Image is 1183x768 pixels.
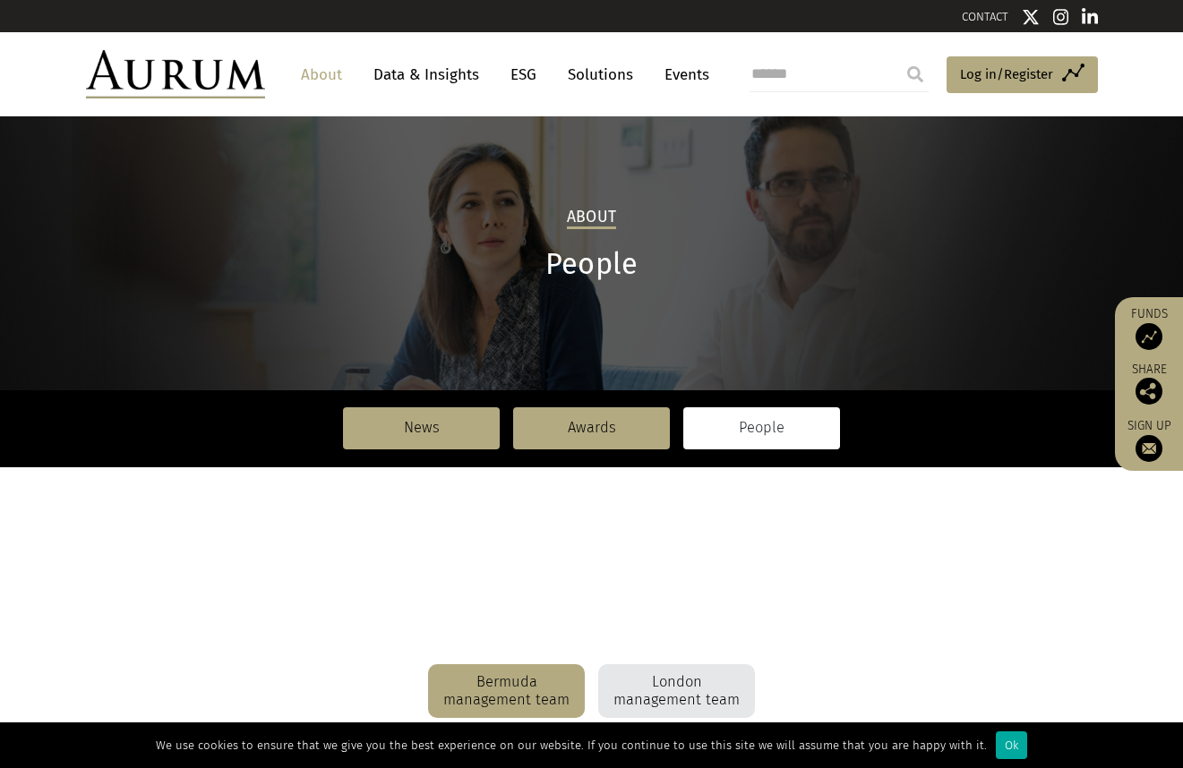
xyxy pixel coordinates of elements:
[559,58,642,91] a: Solutions
[513,407,670,448] a: Awards
[1082,8,1098,26] img: Linkedin icon
[1136,378,1162,405] img: Share this post
[656,58,709,91] a: Events
[1053,8,1069,26] img: Instagram icon
[501,58,545,91] a: ESG
[1124,418,1174,462] a: Sign up
[996,731,1027,759] div: Ok
[86,50,265,98] img: Aurum
[960,64,1053,85] span: Log in/Register
[1022,8,1040,26] img: Twitter icon
[683,407,840,448] a: People
[897,56,933,92] input: Submit
[567,208,616,229] h2: About
[962,10,1008,23] a: CONTACT
[1124,363,1174,405] div: Share
[343,407,500,448] a: News
[1136,323,1162,350] img: Access Funds
[598,664,755,718] div: London management team
[292,58,351,91] a: About
[364,58,488,91] a: Data & Insights
[1124,306,1174,350] a: Funds
[947,56,1098,94] a: Log in/Register
[428,664,585,718] div: Bermuda management team
[86,247,1098,282] h1: People
[1136,435,1162,462] img: Sign up to our newsletter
